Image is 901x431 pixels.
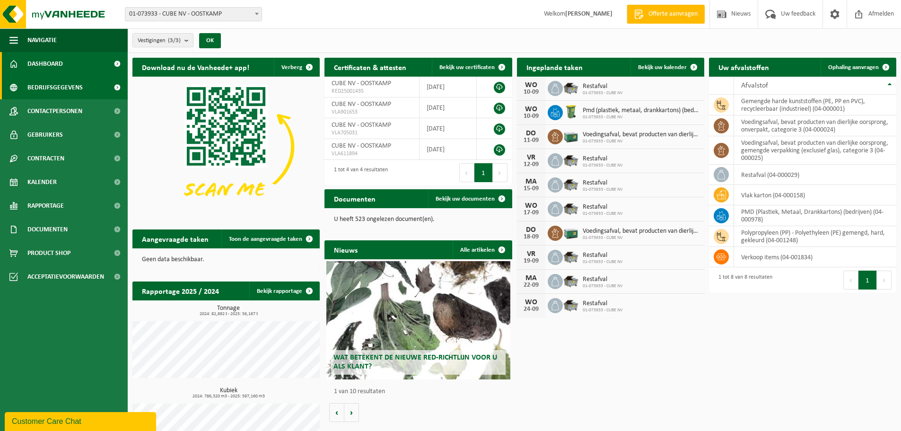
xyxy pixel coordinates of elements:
[132,58,259,76] h2: Download nu de Vanheede+ app!
[332,80,391,87] span: CUBE NV - OOSTKAMP
[274,58,319,77] button: Verberg
[522,185,541,192] div: 15-09
[630,58,703,77] a: Bekijk uw kalender
[324,58,416,76] h2: Certificaten & attesten
[522,130,541,137] div: DO
[428,189,511,208] a: Bekijk uw documenten
[332,129,411,137] span: VLA705031
[563,152,579,168] img: WB-5000-GAL-GY-01
[332,108,411,116] span: VLA901653
[522,154,541,161] div: VR
[583,107,700,114] span: Pmd (plastiek, metaal, drankkartons) (bedrijven)
[334,388,507,395] p: 1 van 10 resultaten
[734,185,896,205] td: vlak karton (04-000158)
[459,163,474,182] button: Previous
[583,114,700,120] span: 01-073933 - CUBE NV
[583,131,700,139] span: Voedingsafval, bevat producten van dierlijke oorsprong, onverpakt, categorie 3
[563,79,579,96] img: WB-5000-GAL-GY-01
[583,90,623,96] span: 01-073933 - CUBE NV
[522,106,541,113] div: WO
[583,163,623,168] span: 01-073933 - CUBE NV
[583,235,700,241] span: 01-073933 - CUBE NV
[137,312,320,317] span: 2024: 82,892 t - 2025: 56,167 t
[563,104,579,120] img: WB-0240-HPE-GN-50
[125,8,262,21] span: 01-073933 - CUBE NV - OOSTKAMP
[563,273,579,289] img: WB-5000-GAL-GY-01
[858,271,877,290] button: 1
[821,58,895,77] a: Ophaling aanvragen
[27,265,104,289] span: Acceptatievoorwaarden
[843,271,858,290] button: Previous
[27,28,57,52] span: Navigatie
[168,37,181,44] count: (3/3)
[522,226,541,234] div: DO
[877,271,892,290] button: Next
[27,170,57,194] span: Kalender
[221,229,319,248] a: Toon de aangevraagde taken
[583,283,623,289] span: 01-073933 - CUBE NV
[522,89,541,96] div: 10-09
[137,305,320,317] h3: Tonnage
[563,176,579,192] img: WB-5000-GAL-GY-01
[332,150,411,158] span: VLA611894
[522,299,541,306] div: WO
[522,274,541,282] div: MA
[522,210,541,216] div: 17-09
[27,194,64,218] span: Rapportage
[583,203,623,211] span: Restafval
[420,77,477,97] td: [DATE]
[734,247,896,267] td: verkoop items (04-001834)
[734,205,896,226] td: PMD (Plastiek, Metaal, Drankkartons) (bedrijven) (04-000978)
[439,64,495,70] span: Bekijk uw certificaten
[522,234,541,240] div: 18-09
[420,97,477,118] td: [DATE]
[436,196,495,202] span: Bekijk uw documenten
[334,216,502,223] p: U heeft 523 ongelezen document(en).
[522,137,541,144] div: 11-09
[563,248,579,264] img: WB-5000-GAL-GY-01
[324,189,385,208] h2: Documenten
[432,58,511,77] a: Bekijk uw certificaten
[583,228,700,235] span: Voedingsafval, bevat producten van dierlijke oorsprong, onverpakt, categorie 3
[522,178,541,185] div: MA
[583,276,623,283] span: Restafval
[333,354,497,370] span: Wat betekent de nieuwe RED-richtlijn voor u als klant?
[132,77,320,217] img: Download de VHEPlus App
[828,64,879,70] span: Ophaling aanvragen
[522,250,541,258] div: VR
[199,33,221,48] button: OK
[326,261,510,379] a: Wat betekent de nieuwe RED-richtlijn voor u als klant?
[493,163,507,182] button: Next
[583,155,623,163] span: Restafval
[734,226,896,247] td: polypropyleen (PP) - Polyethyleen (PE) gemengd, hard, gekleurd (04-001248)
[563,200,579,216] img: WB-5000-GAL-GY-01
[734,95,896,115] td: gemengde harde kunststoffen (PE, PP en PVC), recycleerbaar (industrieel) (04-000001)
[27,99,82,123] span: Contactpersonen
[132,229,218,248] h2: Aangevraagde taken
[142,256,310,263] p: Geen data beschikbaar.
[522,113,541,120] div: 10-09
[522,202,541,210] div: WO
[329,403,344,422] button: Vorige
[27,123,63,147] span: Gebruikers
[332,122,391,129] span: CUBE NV - OOSTKAMP
[583,252,623,259] span: Restafval
[583,259,623,265] span: 01-073933 - CUBE NV
[563,128,579,144] img: PB-LB-0680-HPE-GN-01
[646,9,700,19] span: Offerte aanvragen
[709,58,779,76] h2: Uw afvalstoffen
[344,403,359,422] button: Volgende
[565,10,612,18] strong: [PERSON_NAME]
[332,101,391,108] span: CUBE NV - OOSTKAMP
[734,136,896,165] td: voedingsafval, bevat producten van dierlijke oorsprong, gemengde verpakking (exclusief glas), cat...
[563,224,579,240] img: PB-LB-0680-HPE-GN-01
[583,300,623,308] span: Restafval
[420,118,477,139] td: [DATE]
[249,281,319,300] a: Bekijk rapportage
[583,179,623,187] span: Restafval
[27,52,63,76] span: Dashboard
[137,387,320,399] h3: Kubiek
[453,240,511,259] a: Alle artikelen
[563,297,579,313] img: WB-5000-GAL-GY-01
